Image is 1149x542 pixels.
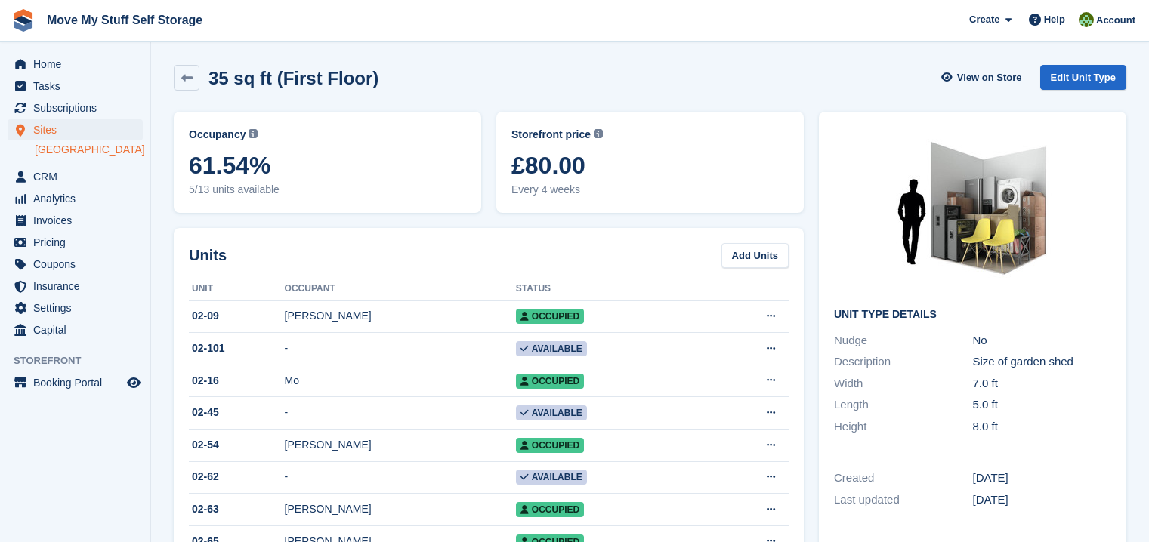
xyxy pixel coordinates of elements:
[1040,65,1126,90] a: Edit Unit Type
[33,210,124,231] span: Invoices
[189,405,285,420] div: 02-45
[516,277,705,301] th: Status
[189,308,285,324] div: 02-09
[285,333,516,365] td: -
[511,182,789,198] span: Every 4 weeks
[8,372,143,393] a: menu
[973,491,1112,509] div: [DATE]
[973,375,1112,393] div: 7.0 ft
[33,97,124,119] span: Subscriptions
[516,438,584,453] span: Occupied
[721,243,789,268] a: Add Units
[516,405,587,420] span: Available
[973,470,1112,487] div: [DATE]
[8,119,143,140] a: menu
[834,396,973,414] div: Length
[285,277,516,301] th: Occupant
[33,254,124,275] span: Coupons
[957,70,1022,85] span: View on Store
[189,501,285,517] div: 02-63
[834,375,973,393] div: Width
[8,166,143,187] a: menu
[834,418,973,436] div: Height
[33,119,124,140] span: Sites
[189,277,285,301] th: Unit
[33,232,124,253] span: Pricing
[516,502,584,517] span: Occupied
[41,8,208,32] a: Move My Stuff Self Storage
[973,418,1112,436] div: 8.0 ft
[1044,12,1065,27] span: Help
[1079,12,1094,27] img: Joel Booth
[940,65,1028,90] a: View on Store
[969,12,999,27] span: Create
[189,437,285,453] div: 02-54
[511,152,789,179] span: £80.00
[834,470,973,487] div: Created
[8,97,143,119] a: menu
[285,373,516,389] div: Mo
[8,75,143,97] a: menu
[33,319,124,340] span: Capital
[516,470,587,485] span: Available
[8,232,143,253] a: menu
[8,254,143,275] a: menu
[33,166,124,187] span: CRM
[33,372,124,393] span: Booking Portal
[285,461,516,494] td: -
[249,129,258,138] img: icon-info-grey-7440780725fd019a000dd9b08b2336e03edf1995a4989e88bcd33f0948082b44.svg
[8,54,143,75] a: menu
[189,127,246,143] span: Occupancy
[189,182,466,198] span: 5/13 units available
[189,469,285,485] div: 02-62
[285,437,516,453] div: [PERSON_NAME]
[834,332,973,350] div: Nudge
[834,353,973,371] div: Description
[860,127,1086,297] img: 35-sqft-unit.jpg
[8,319,143,340] a: menu
[8,210,143,231] a: menu
[35,143,143,157] a: [GEOGRAPHIC_DATA]
[285,397,516,430] td: -
[8,188,143,209] a: menu
[12,9,35,32] img: stora-icon-8386f47178a22dfd0bd8f6a31ec36ba5ce8667c1dd55bd0f319d3a0aa187defe.svg
[208,68,378,88] h2: 35 sq ft (First Floor)
[33,297,124,319] span: Settings
[1096,13,1135,28] span: Account
[189,373,285,389] div: 02-16
[33,75,124,97] span: Tasks
[285,308,516,324] div: [PERSON_NAME]
[973,396,1112,414] div: 5.0 ft
[33,188,124,209] span: Analytics
[189,340,285,356] div: 02-101
[8,276,143,297] a: menu
[973,353,1112,371] div: Size of garden shed
[516,341,587,356] span: Available
[511,127,591,143] span: Storefront price
[516,309,584,324] span: Occupied
[973,332,1112,350] div: No
[14,353,150,368] span: Storefront
[189,152,466,179] span: 61.54%
[189,244,227,266] h2: Units
[834,491,973,509] div: Last updated
[33,276,124,297] span: Insurance
[594,129,603,138] img: icon-info-grey-7440780725fd019a000dd9b08b2336e03edf1995a4989e88bcd33f0948082b44.svg
[516,374,584,389] span: Occupied
[125,374,143,392] a: Preview store
[33,54,124,75] span: Home
[285,501,516,517] div: [PERSON_NAME]
[8,297,143,319] a: menu
[834,309,1111,321] h2: Unit Type details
